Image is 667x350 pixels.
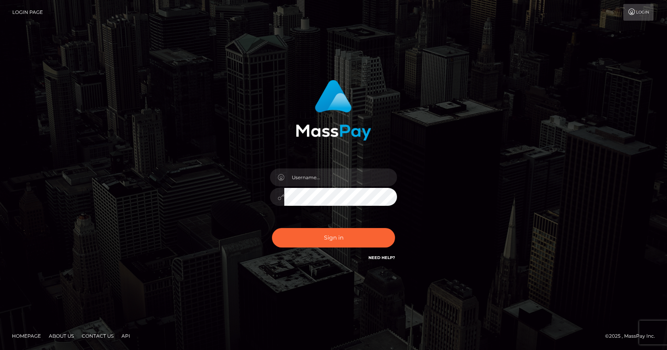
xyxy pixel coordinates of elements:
[368,255,395,260] a: Need Help?
[79,330,117,342] a: Contact Us
[605,332,661,340] div: © 2025 , MassPay Inc.
[118,330,133,342] a: API
[623,4,654,21] a: Login
[12,4,43,21] a: Login Page
[46,330,77,342] a: About Us
[272,228,395,248] button: Sign in
[284,168,397,186] input: Username...
[296,80,371,141] img: MassPay Login
[9,330,44,342] a: Homepage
